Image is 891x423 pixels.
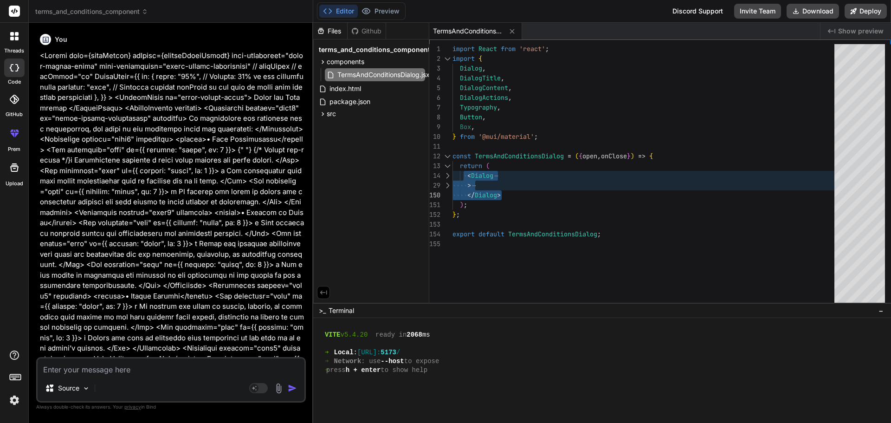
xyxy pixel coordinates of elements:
[124,404,141,410] span: privacy
[375,331,407,339] span: ready in
[36,403,306,411] p: Always double-check its answers. Your in Bind
[601,152,627,160] span: onClose
[460,162,482,170] span: return
[429,132,440,142] div: 10
[327,57,364,66] span: components
[6,111,23,118] label: GitHub
[582,152,597,160] span: open
[429,44,440,54] div: 1
[519,45,545,53] span: 'react'
[877,303,885,318] button: −
[354,348,357,357] span: :
[334,357,362,366] span: Network
[452,210,456,219] span: }
[878,306,884,315] span: −
[329,96,371,107] span: package.json
[329,83,362,94] span: index.html
[82,384,90,392] img: Pick Models
[325,331,341,339] span: VITE
[627,152,631,160] span: }
[429,83,440,93] div: 5
[404,357,439,366] span: to expose
[441,54,453,64] div: Click to collapse the range.
[452,230,475,238] span: export
[441,151,453,161] div: Click to collapse the range.
[478,45,497,53] span: React
[334,348,354,357] span: Local
[597,230,601,238] span: ;
[579,152,582,160] span: {
[482,113,486,121] span: ,
[381,348,396,357] span: 5173
[429,54,440,64] div: 2
[460,113,482,121] span: Button
[329,306,354,315] span: Terminal
[429,210,440,220] div: 152
[325,348,326,357] span: ➜
[471,171,493,180] span: Dialog
[667,4,729,19] div: Discord Support
[325,357,326,366] span: ➜
[429,142,440,151] div: 11
[381,357,404,366] span: --host
[429,151,440,161] div: 12
[471,123,475,131] span: ,
[429,64,440,73] div: 3
[341,331,368,339] span: v5.4.20
[319,5,358,18] button: Editor
[501,45,516,53] span: from
[534,132,538,141] span: ;
[486,162,490,170] span: (
[326,366,346,375] span: press
[313,26,347,36] div: Files
[357,348,381,357] span: [URL]:
[838,26,884,36] span: Show preview
[429,122,440,132] div: 9
[433,26,503,36] span: TermsAndConditionsDialog.jsx
[460,64,482,72] span: Dialog
[456,210,460,219] span: ;
[452,45,475,53] span: import
[58,384,79,393] p: Source
[575,152,579,160] span: (
[452,152,471,160] span: const
[429,103,440,112] div: 7
[475,191,497,199] span: Dialog
[55,35,67,44] h6: You
[429,93,440,103] div: 6
[273,383,284,394] img: attachment
[429,229,440,239] div: 154
[460,74,501,82] span: DialogTitle
[422,331,430,339] span: ms
[482,64,486,72] span: ,
[8,78,21,86] label: code
[460,103,497,111] span: Typography
[336,69,431,80] span: TermsAndConditionsDialog.jsx
[501,74,504,82] span: ,
[452,132,456,141] span: }
[327,109,336,118] span: src
[6,392,22,408] img: settings
[441,181,453,190] div: Click to expand the range.
[638,152,646,160] span: =>
[381,366,427,375] span: to show help
[346,366,381,375] span: h + enter
[460,123,471,131] span: Box
[508,93,512,102] span: ,
[6,180,23,188] label: Upload
[452,54,475,63] span: import
[319,45,430,54] span: terms_and_conditions_component
[348,26,386,36] div: Github
[845,4,887,19] button: Deploy
[429,200,440,210] div: 151
[497,191,501,199] span: >
[545,45,549,53] span: ;
[460,93,508,102] span: DialogActions
[464,201,467,209] span: ;
[467,191,475,199] span: </
[429,161,440,171] div: 13
[35,7,148,16] span: terms_and_conditions_component
[497,103,501,111] span: ,
[325,366,326,375] span: ➜
[288,384,297,393] img: icon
